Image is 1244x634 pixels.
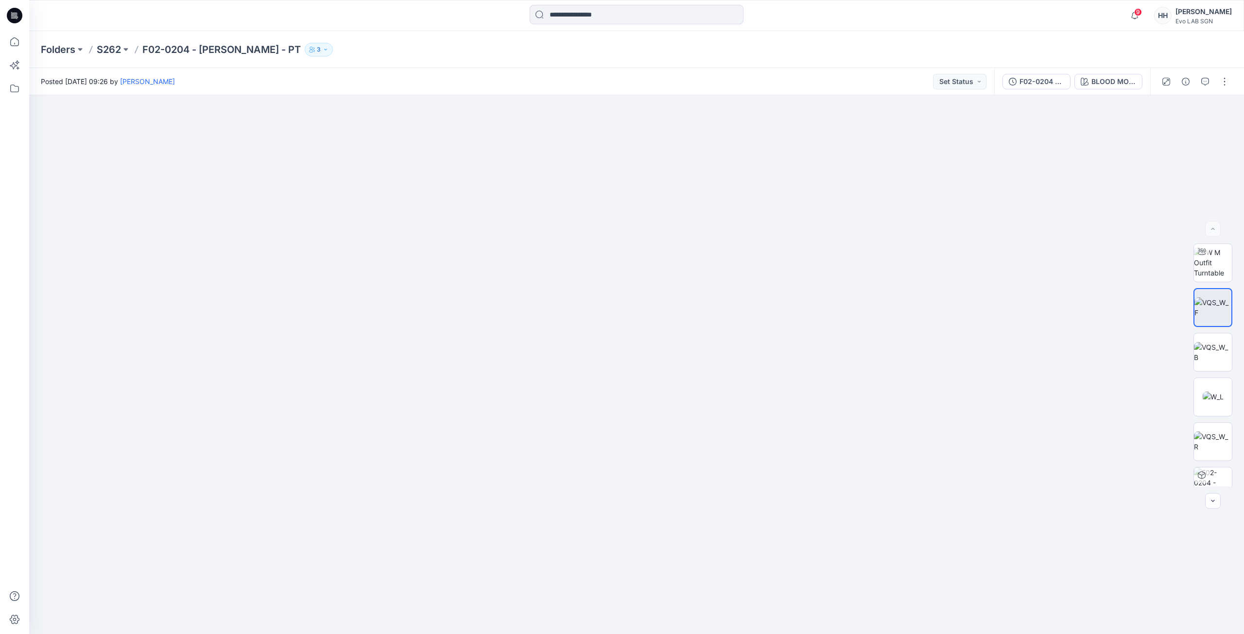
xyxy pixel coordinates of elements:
[1154,7,1172,24] div: HH
[142,43,301,56] p: F02-0204 - [PERSON_NAME] - PT
[41,43,75,56] a: Folders
[1194,247,1232,278] img: BW M Outfit Turntable
[1194,467,1232,505] img: F02-0204 - JENNY Shoulotte - PAPER TOUCH - OLIVE BLOOD MOON RED
[305,43,333,56] button: 3
[1074,74,1142,89] button: BLOOD MOON RED
[120,77,175,86] a: [PERSON_NAME]
[1175,17,1232,25] div: Evo LAB SGN
[97,43,121,56] a: S262
[1002,74,1071,89] button: F02-0204 - [PERSON_NAME] - PAPER TOUCH - OLIVE
[1091,76,1136,87] div: BLOOD MOON RED
[1194,297,1231,318] img: VQS_W_F
[1194,342,1232,362] img: VQS_W_B
[1194,431,1232,452] img: VQS_W_R
[1175,6,1232,17] div: [PERSON_NAME]
[317,44,321,55] p: 3
[1203,392,1224,402] img: W_L
[1178,74,1193,89] button: Details
[41,76,175,86] span: Posted [DATE] 09:26 by
[1134,8,1142,16] span: 9
[1019,76,1064,87] div: F02-0204 - [PERSON_NAME] - PAPER TOUCH - OLIVE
